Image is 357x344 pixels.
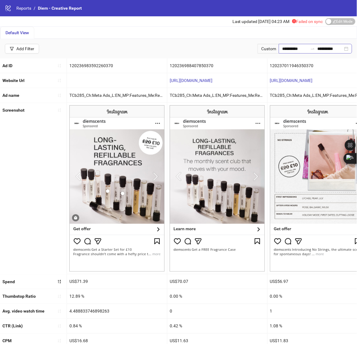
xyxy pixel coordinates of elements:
[38,6,82,11] span: Diem - Creative Report
[2,108,25,113] b: Screenshot
[2,78,25,83] b: Website Url
[57,93,62,97] span: sort-ascending
[232,19,290,24] span: Last updated [DATE] 04:23 AM
[2,294,36,299] b: Thumbstop Ratio
[170,78,212,83] a: [URL][DOMAIN_NAME]
[57,324,62,328] span: sort-ascending
[2,63,12,68] b: Ad ID
[57,64,62,68] span: sort-ascending
[67,58,167,73] div: 120236983592260370
[2,93,19,98] b: Ad name
[10,47,14,51] span: filter
[57,339,62,343] span: sort-ascending
[167,88,267,103] div: TCb285_Ch:Meta Ads_L:EN_MP:Features_Me:Refillable long lasting_Fo:Video_So:DIEM_Fc:People_Fr:_Ex:...
[67,289,167,304] div: 12.89 %
[67,319,167,333] div: 0.84 %
[270,78,313,83] a: [URL][DOMAIN_NAME]
[57,309,62,313] span: sort-ascending
[167,304,267,319] div: 0
[67,304,167,319] div: 4.488833746898263
[57,78,62,83] span: sort-ascending
[292,19,296,23] span: exclamation-circle
[67,88,167,103] div: TCb285_Ch:Meta Ads_L:EN_MP:Features_Me:Refillable long lasting_Fo:Video_So:DIEM_Fc:People_Fr:_Ex:...
[167,289,267,304] div: 0.00 %
[57,280,62,284] span: sort-descending
[34,5,35,11] li: /
[167,58,267,73] div: 120236988407850370
[57,108,62,112] span: sort-ascending
[15,5,32,11] a: Reports
[2,324,23,329] b: CTR (Link)
[258,44,279,54] div: Custom
[292,19,323,24] span: Failed on sync
[57,294,62,299] span: sort-ascending
[167,319,267,333] div: 0.42 %
[2,309,45,314] b: Avg. video watch time
[310,46,315,51] span: to
[69,105,165,272] img: Screenshot 120236983592260370
[5,30,29,35] span: Default View
[167,274,267,289] div: US$70.07
[310,46,315,51] span: swap-right
[16,46,34,51] div: Add Filter
[2,279,15,284] b: Spend
[170,105,265,272] img: Screenshot 120236988407850370
[5,44,39,54] button: Add Filter
[67,274,167,289] div: US$71.39
[2,339,12,343] b: CPM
